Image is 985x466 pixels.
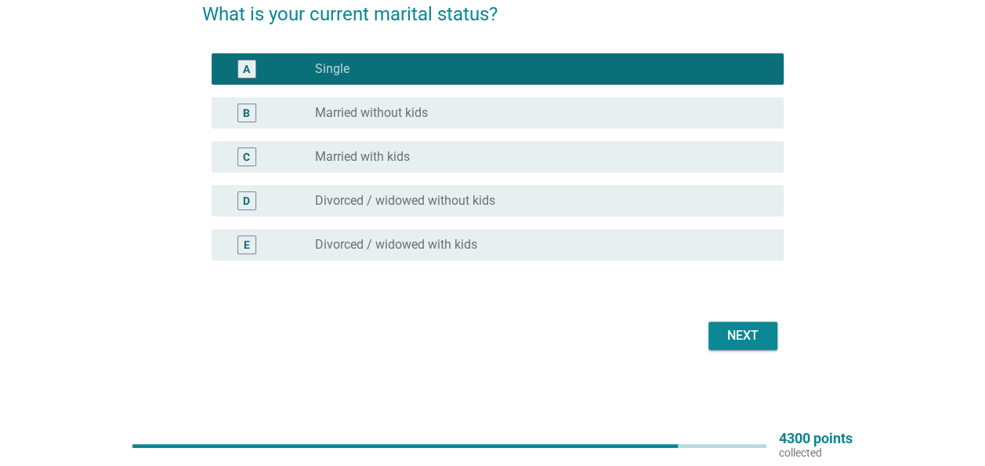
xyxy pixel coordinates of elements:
button: Next [708,322,777,350]
div: Next [721,326,765,345]
div: E [244,237,250,253]
label: Married with kids [315,149,410,165]
label: Divorced / widowed without kids [315,193,495,209]
label: Single [315,61,349,77]
div: D [243,193,250,209]
div: A [243,61,250,78]
div: B [243,105,250,122]
label: Married without kids [315,105,428,121]
label: Divorced / widowed with kids [315,237,477,253]
p: collected [779,446,853,460]
div: C [243,149,250,166]
p: 4300 points [779,431,853,446]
